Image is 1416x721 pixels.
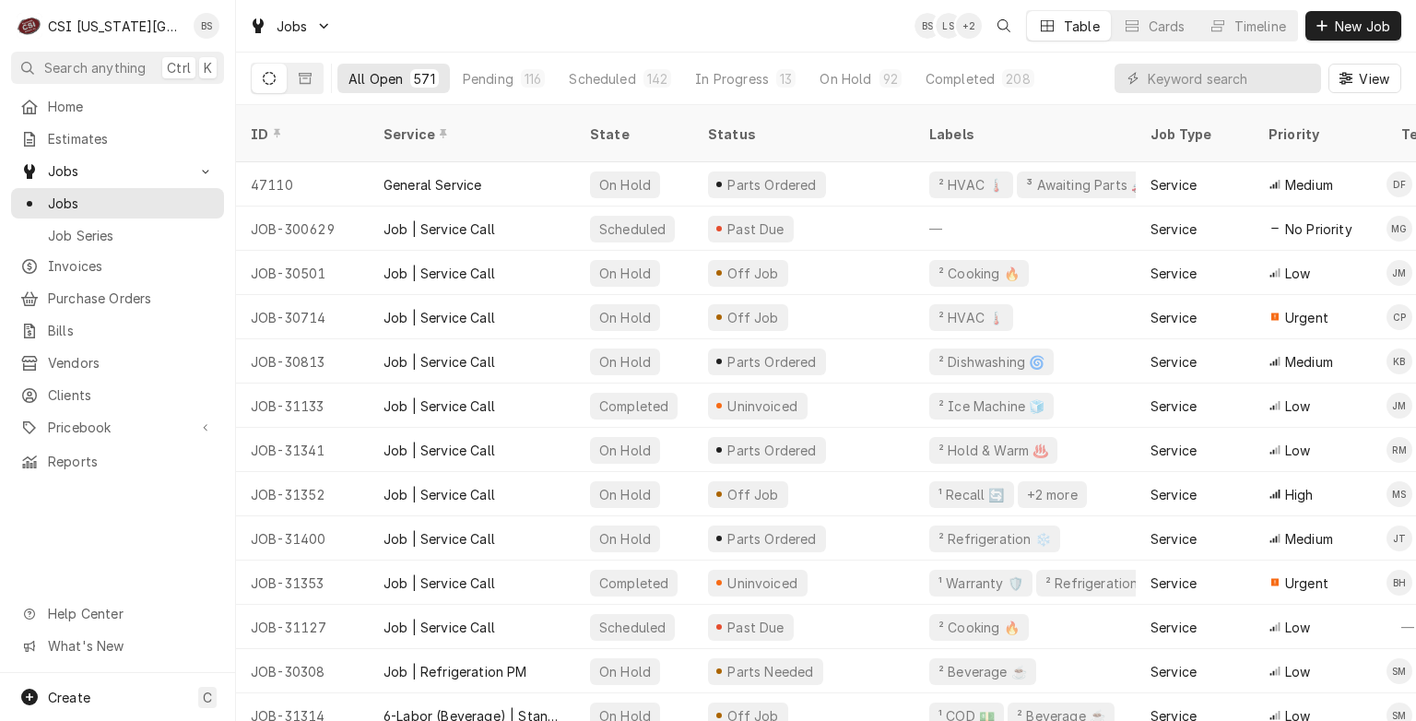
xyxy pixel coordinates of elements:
div: Charles Pendergrass's Avatar [1386,304,1412,330]
button: Search anythingCtrlK [11,52,224,84]
div: ² HVAC 🌡️ [937,308,1006,327]
span: Ctrl [167,58,191,77]
input: Keyword search [1148,64,1312,93]
span: Jobs [277,17,308,36]
div: Brent Seaba's Avatar [194,13,219,39]
div: ³ Awaiting Parts 🚚 [1024,175,1149,195]
div: Uninvoiced [726,573,800,593]
div: Scheduled [597,219,667,239]
div: 13 [780,69,792,89]
div: Status [708,124,896,144]
span: Jobs [48,161,187,181]
div: JM [1386,260,1412,286]
button: View [1328,64,1401,93]
div: Scheduled [597,618,667,637]
div: Past Due [726,618,787,637]
span: Low [1285,618,1310,637]
div: RM [1386,437,1412,463]
span: Home [48,97,215,116]
div: Parts Ordered [726,441,819,460]
div: Uninvoiced [726,396,800,416]
div: + 2 [956,13,982,39]
a: Estimates [11,124,224,154]
div: Job | Service Call [383,573,495,593]
div: CSI [US_STATE][GEOGRAPHIC_DATA] [48,17,183,36]
span: Low [1285,662,1310,681]
a: Go to Jobs [11,156,224,186]
div: On Hold [597,485,653,504]
a: Home [11,91,224,122]
span: Reports [48,452,215,471]
div: Off Job [725,264,781,283]
div: On Hold [597,308,653,327]
div: Service [1150,573,1197,593]
div: Priority [1268,124,1368,144]
span: Search anything [44,58,146,77]
div: Joshua Marshall's Avatar [1386,260,1412,286]
div: Job | Service Call [383,219,495,239]
div: ² Refrigeration ❄️ [1044,573,1160,593]
div: All Open [348,69,403,89]
div: On Hold [597,441,653,460]
span: Urgent [1285,573,1328,593]
div: Job | Service Call [383,396,495,416]
div: David Fannin's Avatar [1386,171,1412,197]
span: K [204,58,212,77]
div: In Progress [695,69,769,89]
span: Jobs [48,194,215,213]
div: Cards [1149,17,1186,36]
div: Job | Service Call [383,352,495,372]
div: Sean Mckelvey's Avatar [1386,658,1412,684]
div: ² Beverage ☕️ [937,662,1029,681]
span: New Job [1331,17,1394,36]
div: ¹ Warranty 🛡️ [937,573,1025,593]
div: Completed [926,69,995,89]
div: MG [1386,216,1412,242]
div: JOB-30308 [236,649,369,693]
div: 116 [525,69,541,89]
span: Clients [48,385,215,405]
div: Job | Service Call [383,264,495,283]
div: Service [1150,352,1197,372]
div: Service [1150,662,1197,681]
span: Pricebook [48,418,187,437]
div: JOB-30813 [236,339,369,384]
div: Past Due [726,219,787,239]
div: Service [1150,175,1197,195]
div: Job | Service Call [383,485,495,504]
div: Job | Service Call [383,441,495,460]
div: JT [1386,526,1412,551]
div: Off Job [725,308,781,327]
div: On Hold [597,662,653,681]
div: 142 [647,69,667,89]
span: Invoices [48,256,215,276]
div: Joshua Marshall's Avatar [1386,393,1412,419]
div: JOB-300629 [236,207,369,251]
a: Go to Help Center [11,598,224,629]
div: JOB-31341 [236,428,369,472]
div: — [914,207,1136,251]
a: Jobs [11,188,224,219]
div: Parts Ordered [726,352,819,372]
div: Service [1150,396,1197,416]
button: Open search [989,11,1019,41]
div: Table [1064,17,1100,36]
div: DF [1386,171,1412,197]
div: Service [1150,219,1197,239]
div: Service [1150,485,1197,504]
div: 47110 [236,162,369,207]
div: ² Ice Machine 🧊 [937,396,1046,416]
button: New Job [1305,11,1401,41]
a: Reports [11,446,224,477]
div: Job Type [1150,124,1239,144]
a: Go to What's New [11,631,224,661]
a: Go to Jobs [242,11,339,41]
a: Go to Pricebook [11,412,224,443]
div: 92 [883,69,898,89]
a: Invoices [11,251,224,281]
div: CSI Kansas City's Avatar [17,13,42,39]
div: BS [194,13,219,39]
div: LS [936,13,962,39]
div: ¹ Recall 🔄 [937,485,1007,504]
span: Medium [1285,529,1333,549]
